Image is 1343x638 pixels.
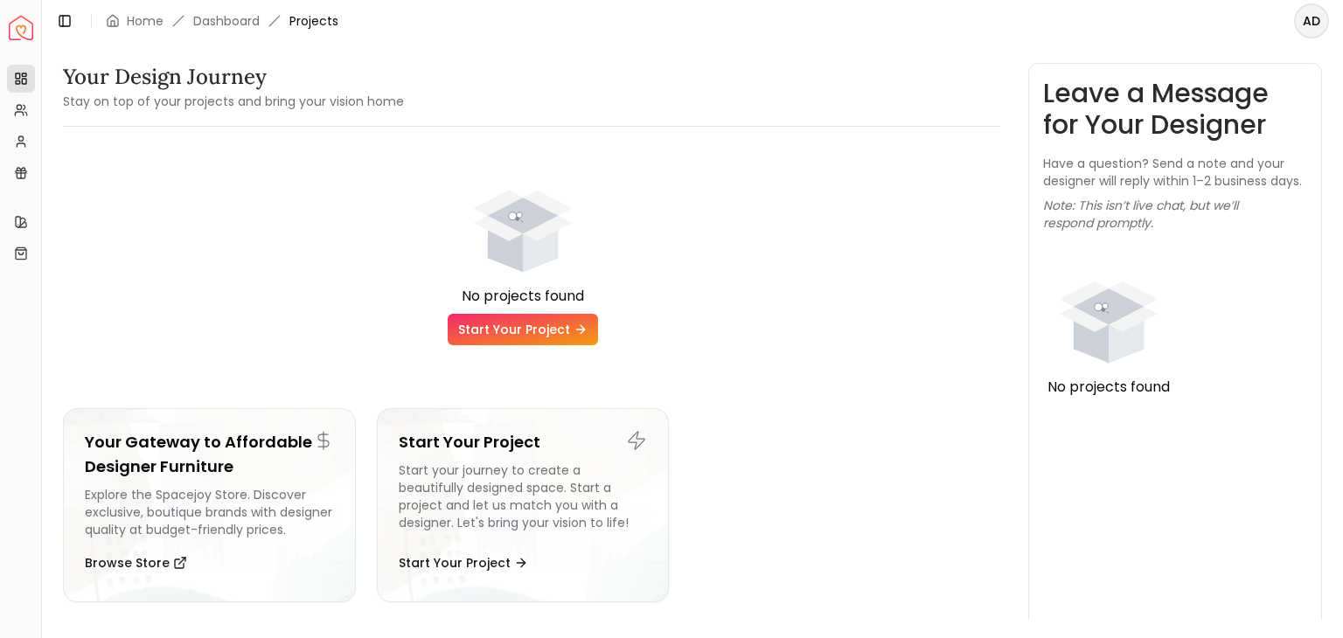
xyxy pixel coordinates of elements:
[377,408,670,602] a: Start Your ProjectStart your journey to create a beautifully designed space. Start a project and ...
[1296,5,1327,37] span: AD
[1043,246,1174,377] div: animation
[63,408,356,602] a: Your Gateway to Affordable Designer FurnitureExplore the Spacejoy Store. Discover exclusive, bout...
[399,545,528,580] button: Start Your Project
[289,12,338,30] span: Projects
[85,430,334,479] h5: Your Gateway to Affordable Designer Furniture
[399,430,648,454] h5: Start Your Project
[1043,197,1307,232] p: Note: This isn’t live chat, but we’ll respond promptly.
[457,155,588,286] div: animation
[127,12,164,30] a: Home
[9,16,33,40] a: Spacejoy
[193,12,260,30] a: Dashboard
[1043,377,1174,398] div: No projects found
[63,286,983,307] div: No projects found
[63,93,404,110] small: Stay on top of your projects and bring your vision home
[1294,3,1329,38] button: AD
[1043,155,1307,190] p: Have a question? Send a note and your designer will reply within 1–2 business days.
[106,12,338,30] nav: breadcrumb
[85,486,334,538] div: Explore the Spacejoy Store. Discover exclusive, boutique brands with designer quality at budget-f...
[9,16,33,40] img: Spacejoy Logo
[448,314,598,345] a: Start Your Project
[399,461,648,538] div: Start your journey to create a beautifully designed space. Start a project and let us match you w...
[1043,78,1307,141] h3: Leave a Message for Your Designer
[85,545,187,580] button: Browse Store
[63,63,404,91] h3: Your Design Journey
